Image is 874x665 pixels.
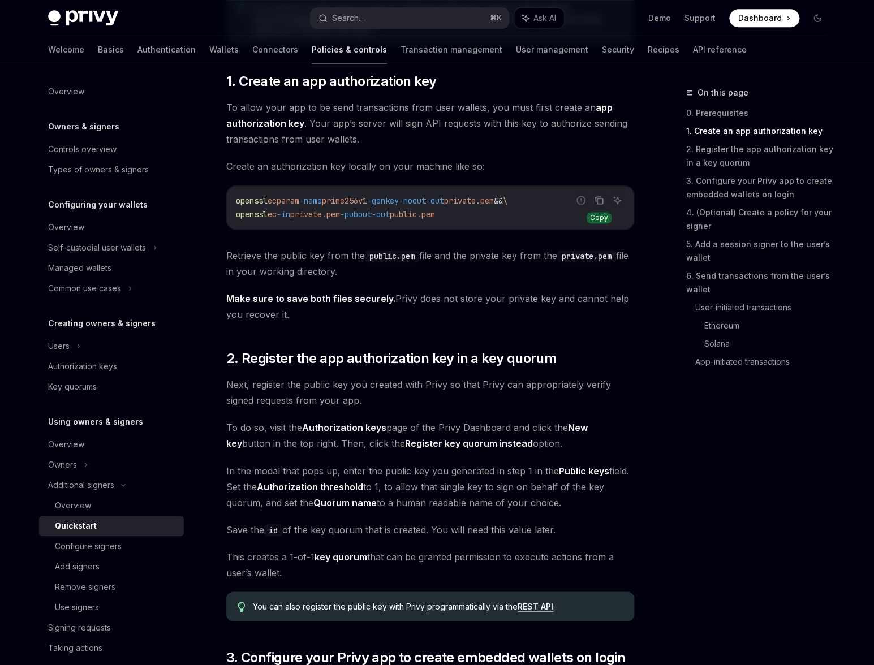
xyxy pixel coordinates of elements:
[738,12,782,24] span: Dashboard
[55,539,122,553] div: Configure signers
[39,258,184,278] a: Managed wallets
[516,36,588,63] a: User management
[367,196,399,206] span: -genkey
[315,551,367,563] a: key quorum
[257,481,363,492] strong: Authorization threshold
[226,349,557,368] span: 2. Register the app authorization key in a key quorum
[48,360,117,373] div: Authorization keys
[704,317,836,335] a: Ethereum
[253,601,622,612] span: You can also register the public key with Privy programmatically via the .
[808,9,826,27] button: Toggle dark mode
[252,36,298,63] a: Connectors
[226,422,588,449] strong: New key
[39,577,184,597] a: Remove signers
[39,159,184,180] a: Types of owners & signers
[518,601,553,611] a: REST API
[48,10,118,26] img: dark logo
[372,209,390,219] span: -out
[226,72,437,90] span: 1. Create an app authorization key
[226,291,634,322] span: Privy does not store your private key and cannot help you recover it.
[592,193,606,208] button: Copy the contents from the code block
[698,86,748,100] span: On this page
[48,415,143,429] h5: Using owners & signers
[693,36,747,63] a: API reference
[302,422,386,434] a: Authorization keys
[390,209,435,219] span: public.pem
[602,36,634,63] a: Security
[39,495,184,516] a: Overview
[277,209,290,219] span: -in
[48,478,114,492] div: Additional signers
[238,602,246,612] svg: Tip
[226,248,634,279] span: Retrieve the public key from the file and the private key from the file in your working directory.
[226,100,634,147] span: To allow your app to be send transactions from user wallets, you must first create an . Your app’...
[695,353,836,371] a: App-initiated transactions
[365,250,419,262] code: public.pem
[39,81,184,102] a: Overview
[574,193,588,208] button: Report incorrect code
[313,496,377,508] strong: Quorum name
[39,356,184,377] a: Authorization keys
[39,556,184,577] a: Add signers
[684,12,716,24] a: Support
[686,104,836,122] a: 0. Prerequisites
[490,14,502,23] span: ⌘ K
[312,36,387,63] a: Policies & controls
[226,293,395,304] strong: Make sure to save both files securely.
[695,299,836,317] a: User-initiated transactions
[299,196,322,206] span: -name
[503,196,507,206] span: \
[322,196,367,206] span: prime256v1
[290,209,340,219] span: private.pem
[48,198,148,211] h5: Configuring your wallets
[39,377,184,397] a: Key quorums
[399,196,426,206] span: -noout
[332,11,364,25] div: Search...
[39,597,184,617] a: Use signers
[48,380,97,394] div: Key quorums
[55,519,97,533] div: Quickstart
[55,499,91,512] div: Overview
[226,521,634,537] span: Save the of the key quorum that is created. You will need this value later.
[268,209,277,219] span: ec
[494,196,503,206] span: &&
[39,617,184,638] a: Signing requests
[610,193,625,208] button: Ask AI
[48,36,84,63] a: Welcome
[226,158,634,174] span: Create an authorization key locally on your machine like so:
[48,621,111,634] div: Signing requests
[686,122,836,140] a: 1. Create an app authorization key
[686,267,836,299] a: 6. Send transactions from the user’s wallet
[729,9,799,27] a: Dashboard
[444,196,494,206] span: private.pem
[55,601,99,614] div: Use signers
[226,463,634,510] span: In the modal that pops up, enter the public key you generated in step 1 in the field. Set the to ...
[48,261,111,275] div: Managed wallets
[55,580,115,594] div: Remove signers
[48,458,77,472] div: Owners
[311,8,509,28] button: Search...⌘K
[39,217,184,237] a: Overview
[39,638,184,658] a: Taking actions
[236,196,268,206] span: openssl
[48,317,156,330] h5: Creating owners & signers
[686,235,836,267] a: 5. Add a session signer to the user’s wallet
[98,36,124,63] a: Basics
[557,250,616,262] code: private.pem
[48,438,84,451] div: Overview
[426,196,444,206] span: -out
[48,163,149,176] div: Types of owners & signers
[340,209,372,219] span: -pubout
[587,212,612,223] div: Copy
[648,12,671,24] a: Demo
[405,438,533,449] strong: Register key quorum instead
[648,36,679,63] a: Recipes
[226,377,634,408] span: Next, register the public key you created with Privy so that Privy can appropriately verify signe...
[401,36,502,63] a: Transaction management
[48,85,84,98] div: Overview
[704,335,836,353] a: Solana
[39,139,184,159] a: Controls overview
[48,120,119,133] h5: Owners & signers
[236,209,268,219] span: openssl
[39,434,184,455] a: Overview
